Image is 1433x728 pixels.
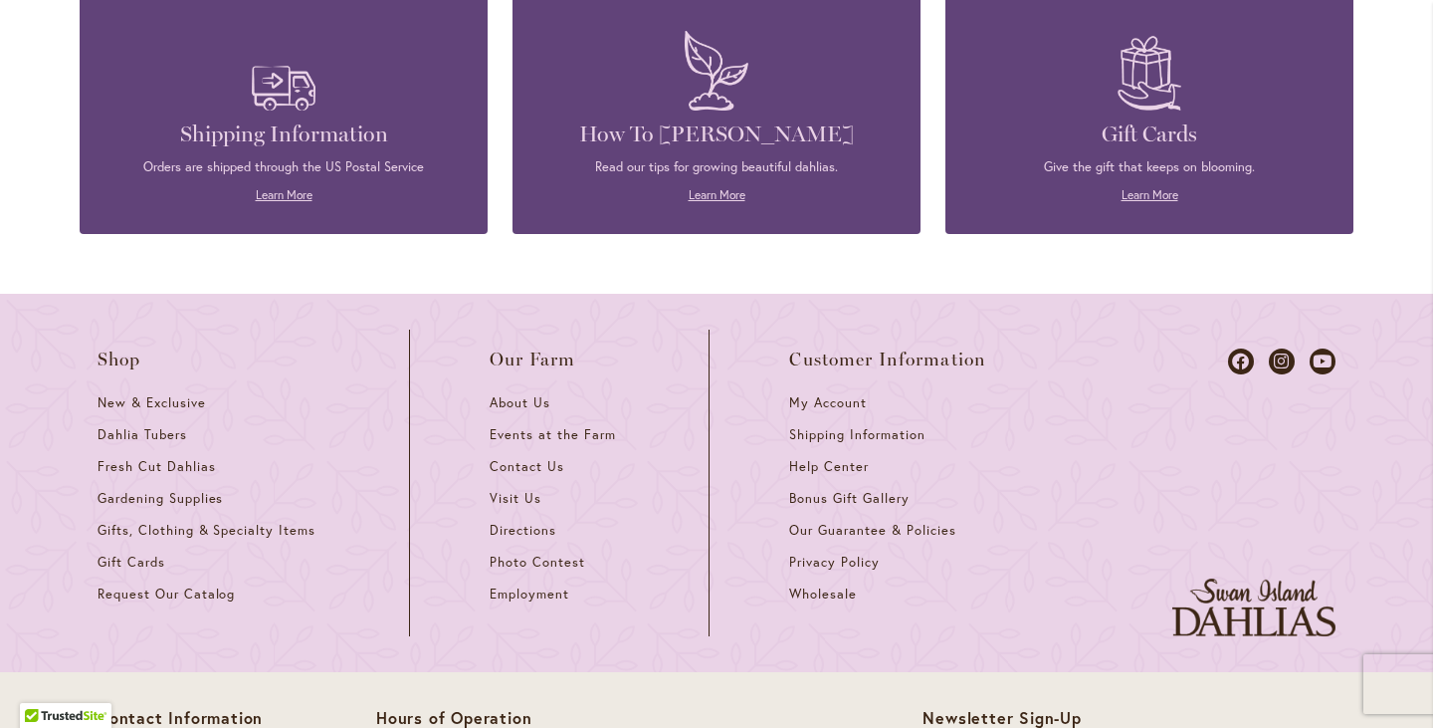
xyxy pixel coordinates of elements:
[1269,349,1295,374] a: Dahlias on Instagram
[98,708,321,728] p: Contact Information
[789,394,867,411] span: My Account
[689,187,745,202] a: Learn More
[490,554,585,571] span: Photo Contest
[376,708,719,728] p: Hours of Operation
[1122,187,1178,202] a: Learn More
[98,350,141,369] span: Shop
[98,426,187,443] span: Dahlia Tubers
[98,490,223,507] span: Gardening Supplies
[490,394,550,411] span: About Us
[109,158,458,176] p: Orders are shipped through the US Postal Service
[789,490,909,507] span: Bonus Gift Gallery
[98,554,165,571] span: Gift Cards
[789,522,955,539] span: Our Guarantee & Policies
[789,586,857,603] span: Wholesale
[1228,349,1254,374] a: Dahlias on Facebook
[490,490,541,507] span: Visit Us
[98,522,315,539] span: Gifts, Clothing & Specialty Items
[789,426,924,443] span: Shipping Information
[1310,349,1335,374] a: Dahlias on Youtube
[975,158,1324,176] p: Give the gift that keeps on blooming.
[922,707,1081,728] span: Newsletter Sign-Up
[975,121,1324,148] h4: Gift Cards
[542,121,891,148] h4: How To [PERSON_NAME]
[256,187,312,202] a: Learn More
[789,554,880,571] span: Privacy Policy
[98,458,216,475] span: Fresh Cut Dahlias
[490,426,615,443] span: Events at the Farm
[542,158,891,176] p: Read our tips for growing beautiful dahlias.
[15,657,71,713] iframe: Launch Accessibility Center
[789,350,986,369] span: Customer Information
[109,121,458,148] h4: Shipping Information
[490,458,564,475] span: Contact Us
[98,586,235,603] span: Request Our Catalog
[789,458,869,475] span: Help Center
[490,350,575,369] span: Our Farm
[490,586,569,603] span: Employment
[490,522,556,539] span: Directions
[98,394,206,411] span: New & Exclusive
